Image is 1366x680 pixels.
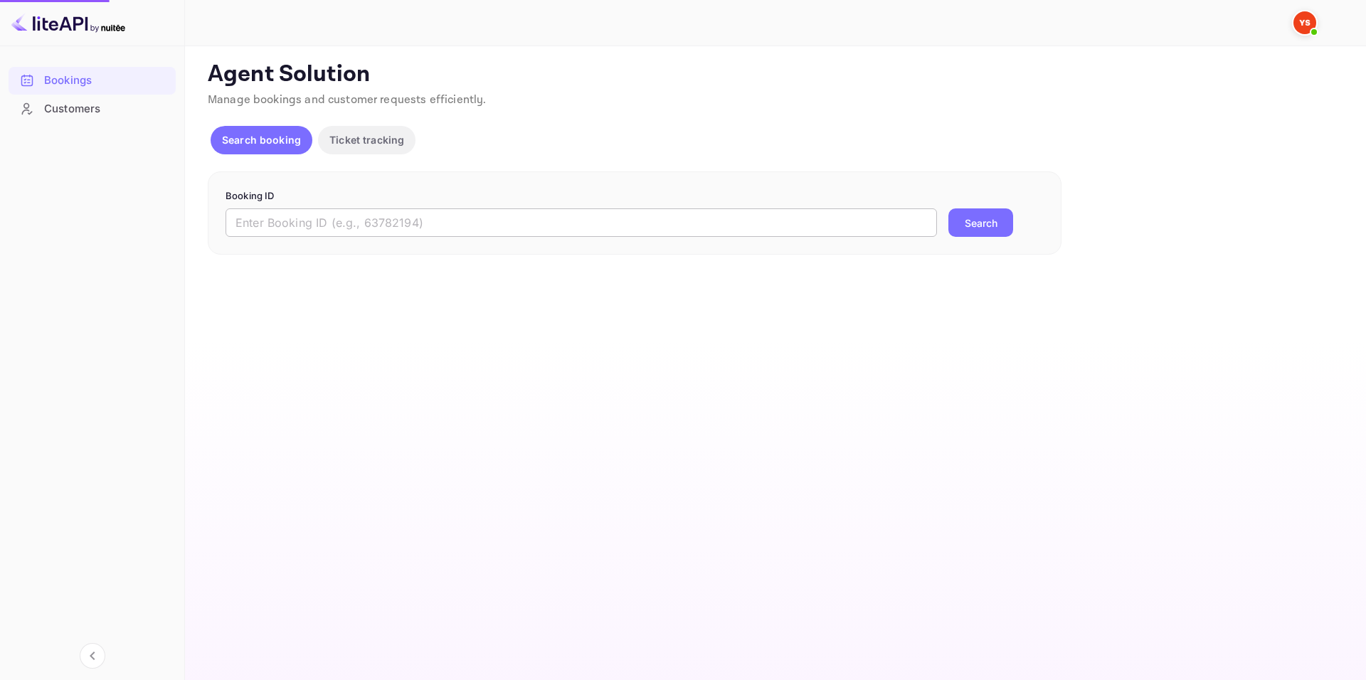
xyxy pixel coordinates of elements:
div: Bookings [9,67,176,95]
div: Bookings [44,73,169,89]
img: LiteAPI logo [11,11,125,34]
img: Yandex Support [1293,11,1316,34]
button: Search [948,208,1013,237]
p: Booking ID [226,189,1044,203]
input: Enter Booking ID (e.g., 63782194) [226,208,937,237]
p: Ticket tracking [329,132,404,147]
p: Agent Solution [208,60,1340,89]
div: Customers [9,95,176,123]
p: Search booking [222,132,301,147]
span: Manage bookings and customer requests efficiently. [208,92,487,107]
div: Customers [44,101,169,117]
a: Customers [9,95,176,122]
a: Bookings [9,67,176,93]
button: Collapse navigation [80,643,105,669]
